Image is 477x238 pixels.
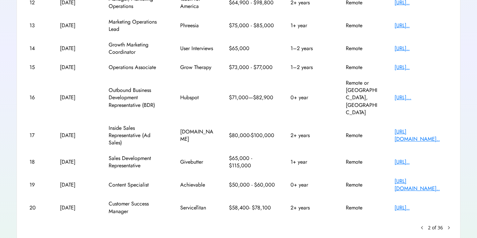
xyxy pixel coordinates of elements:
[29,64,44,71] div: 15
[29,45,44,52] div: 14
[395,22,448,29] div: [URL]..
[395,64,448,71] div: [URL]..
[346,45,379,52] div: Remote
[291,22,330,29] div: 1+ year
[180,204,213,211] div: ServiceTitan
[291,204,330,211] div: 2+ years
[29,158,44,166] div: 18
[229,181,275,189] div: $50,000 - $60,000
[395,45,448,52] div: [URL]..
[60,181,93,189] div: [DATE]
[346,132,379,139] div: Remote
[109,181,165,189] div: Content Specialist
[109,87,165,109] div: Outbound Business Development Representative (BDR)
[180,158,213,166] div: Givebutter
[291,64,330,71] div: 1–2 years
[229,132,275,139] div: $80,000-$100,000
[229,45,275,52] div: $65,000
[180,22,213,29] div: Phreesia
[346,181,379,189] div: Remote
[60,158,93,166] div: [DATE]
[180,45,213,52] div: User Interviews
[180,94,213,101] div: Hubspot
[29,204,44,211] div: 20
[60,204,93,211] div: [DATE]
[395,128,448,143] div: [URL][DOMAIN_NAME]..
[109,64,165,71] div: Operations Associate
[60,132,93,139] div: [DATE]
[346,22,379,29] div: Remote
[29,94,44,101] div: 16
[29,181,44,189] div: 19
[229,94,275,101] div: $71,000—$82,900
[428,224,443,231] div: 2 of 36
[229,204,275,211] div: $58,400- $78,100
[109,41,165,56] div: Growth Marketing Coordinator
[419,224,425,231] button: keyboard_arrow_left
[229,22,275,29] div: $75,000 - $85,000
[395,158,448,166] div: [URL]..
[346,158,379,166] div: Remote
[229,64,275,71] div: $73,000 - $77,000
[291,132,330,139] div: 2+ years
[395,94,448,101] div: [URL]...
[180,64,213,71] div: Grow Therapy
[291,45,330,52] div: 1–2 years
[291,94,330,101] div: 0+ year
[109,155,165,170] div: Sales Development Representative
[109,124,165,147] div: Inside Sales Representative (Ad Sales)
[109,18,165,33] div: Marketing Operations Lead
[180,128,213,143] div: [DOMAIN_NAME]
[180,181,213,189] div: Achievable
[60,64,93,71] div: [DATE]
[291,158,330,166] div: 1+ year
[60,22,93,29] div: [DATE]
[395,204,448,211] div: [URL]..
[346,79,379,117] div: Remote or [GEOGRAPHIC_DATA], [GEOGRAPHIC_DATA]
[109,200,165,215] div: Customer Success Manager
[229,155,275,170] div: $65,000 - $115,000
[29,22,44,29] div: 13
[60,94,93,101] div: [DATE]
[446,224,452,231] button: chevron_right
[395,178,448,193] div: [URL][DOMAIN_NAME]..
[60,45,93,52] div: [DATE]
[346,204,379,211] div: Remote
[346,64,379,71] div: Remote
[291,181,330,189] div: 0+ year
[29,132,44,139] div: 17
